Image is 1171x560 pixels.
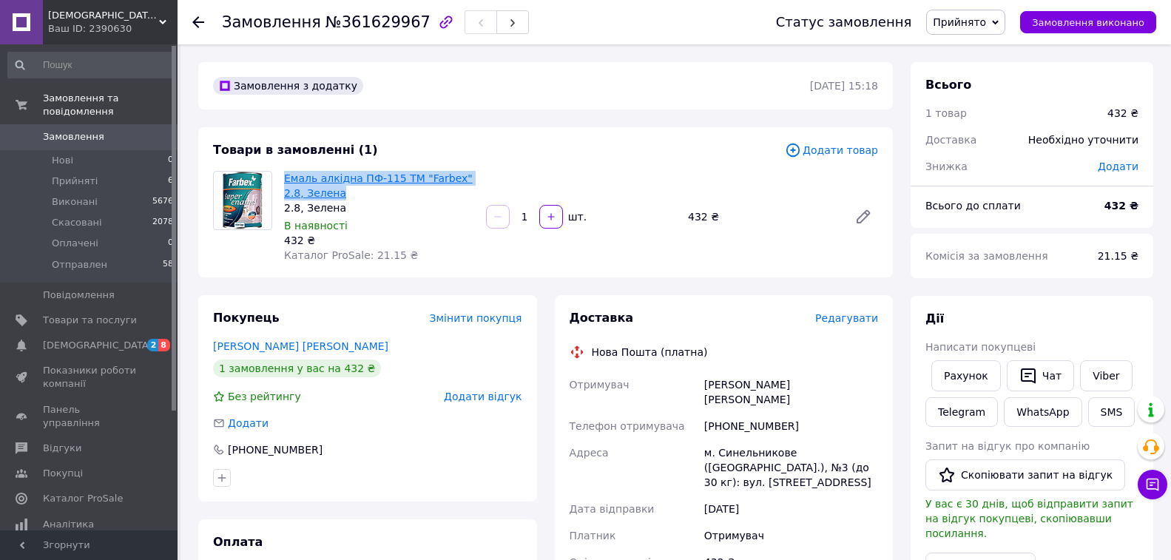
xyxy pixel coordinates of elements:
div: [PERSON_NAME] [PERSON_NAME] [701,371,881,413]
span: Оплата [213,535,263,549]
span: Нові [52,154,73,167]
span: Показники роботи компанії [43,364,137,391]
span: Панель управління [43,403,137,430]
div: Статус замовлення [776,15,912,30]
span: Редагувати [815,312,878,324]
a: [PERSON_NAME] [PERSON_NAME] [213,340,388,352]
span: Замовлення виконано [1032,17,1144,28]
button: Чат з покупцем [1138,470,1167,499]
span: Будмаркет "Ваш Дім" [48,9,159,22]
div: 2.8, Зелена [284,200,474,215]
span: Товари та послуги [43,314,137,327]
span: Прийнято [933,16,986,28]
span: Всього до сплати [925,200,1021,212]
span: 2 [147,339,159,351]
button: Рахунок [931,360,1001,391]
span: Змінити покупця [430,312,522,324]
span: Платник [570,530,616,542]
span: Всього [925,78,971,92]
div: [PHONE_NUMBER] [226,442,324,457]
span: Товари в замовленні (1) [213,143,378,157]
span: Дії [925,311,944,325]
span: Запит на відгук про компанію [925,440,1090,452]
span: Каталог ProSale [43,492,123,505]
div: [PHONE_NUMBER] [701,413,881,439]
span: У вас є 30 днів, щоб відправити запит на відгук покупцеві, скопіювавши посилання. [925,498,1133,539]
div: Повернутися назад [192,15,204,30]
span: Прийняті [52,175,98,188]
span: Скасовані [52,216,102,229]
span: [DEMOGRAPHIC_DATA] [43,339,152,352]
span: Замовлення [43,130,104,144]
span: Отправлен [52,258,107,271]
span: Доставка [925,134,976,146]
div: 1 замовлення у вас на 432 ₴ [213,360,381,377]
b: 432 ₴ [1104,200,1138,212]
span: 8 [158,339,170,351]
span: Отримувач [570,379,630,391]
button: Чат [1007,360,1074,391]
span: Без рейтингу [228,391,301,402]
a: Viber [1080,360,1132,391]
div: Отримувач [701,522,881,549]
img: Емаль алкідна ПФ-115 TM "Farbex" 2.8, Зелена [214,172,271,229]
div: Необхідно уточнити [1019,124,1147,156]
span: Знижка [925,161,968,172]
span: Аналітика [43,518,94,531]
span: 58 [163,258,173,271]
div: м. Синельникове ([GEOGRAPHIC_DATA].), №3 (до 30 кг): вул. [STREET_ADDRESS] [701,439,881,496]
div: [DATE] [701,496,881,522]
span: №361629967 [325,13,431,31]
input: Пошук [7,52,175,78]
button: Скопіювати запит на відгук [925,459,1125,490]
div: Ваш ID: 2390630 [48,22,178,36]
span: Замовлення та повідомлення [43,92,178,118]
span: Телефон отримувача [570,420,685,432]
span: Додати товар [785,142,878,158]
span: 5676 [152,195,173,209]
div: 432 ₴ [682,206,843,227]
span: Виконані [52,195,98,209]
div: 432 ₴ [284,233,474,248]
div: Замовлення з додатку [213,77,363,95]
a: Редагувати [848,202,878,232]
time: [DATE] 15:18 [810,80,878,92]
a: WhatsApp [1004,397,1081,427]
span: 0 [168,154,173,167]
span: Додати відгук [444,391,522,402]
button: Замовлення виконано [1020,11,1156,33]
span: Додати [1098,161,1138,172]
span: Доставка [570,311,634,325]
span: 21.15 ₴ [1098,250,1138,262]
div: Нова Пошта (платна) [588,345,712,360]
span: Адреса [570,447,609,459]
span: Замовлення [222,13,321,31]
span: Дата відправки [570,503,655,515]
span: 0 [168,237,173,250]
a: Емаль алкідна ПФ-115 TM "Farbex" 2.8, Зелена [284,172,473,199]
span: Комісія за замовлення [925,250,1048,262]
span: 1 товар [925,107,967,119]
div: шт. [564,209,588,224]
span: 2078 [152,216,173,229]
span: Відгуки [43,442,81,455]
span: Оплачені [52,237,98,250]
a: Telegram [925,397,998,427]
span: Додати [228,417,269,429]
span: Каталог ProSale: 21.15 ₴ [284,249,418,261]
span: Покупець [213,311,280,325]
span: Повідомлення [43,289,115,302]
span: Написати покупцеві [925,341,1036,353]
span: Покупці [43,467,83,480]
span: В наявності [284,220,348,232]
span: 6 [168,175,173,188]
button: SMS [1088,397,1135,427]
div: 432 ₴ [1107,106,1138,121]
